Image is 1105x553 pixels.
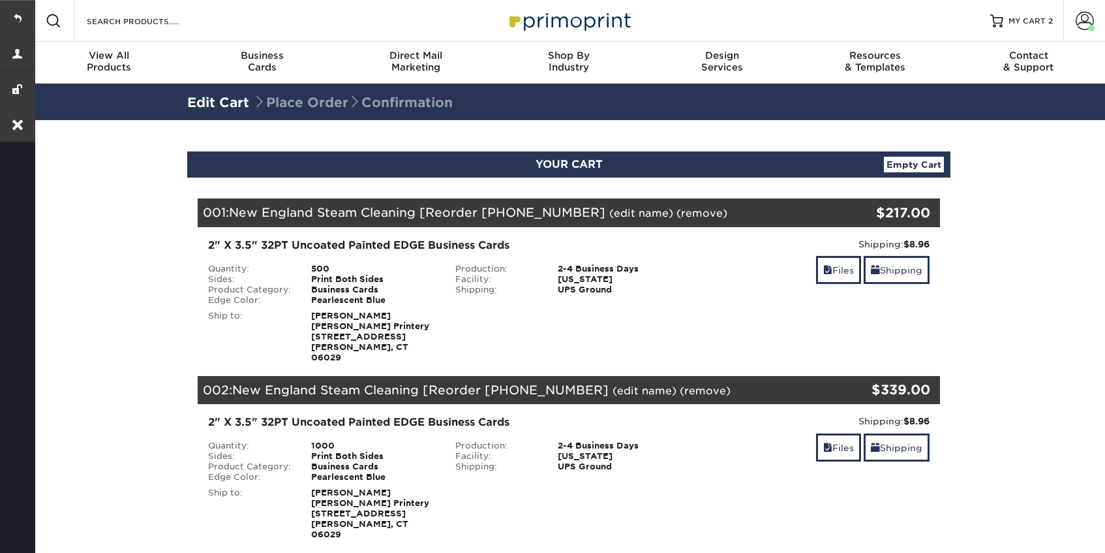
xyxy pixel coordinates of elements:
div: 002: [198,376,816,405]
div: Product Category: [198,285,301,295]
span: New England Steam Cleaning [Reorder [PHONE_NUMBER] [232,383,609,397]
div: Shipping: [702,238,930,251]
div: & Support [952,50,1105,73]
div: Production: [446,264,549,274]
span: 2 [1048,16,1053,25]
a: Files [816,256,861,284]
a: Files [816,434,861,462]
strong: [PERSON_NAME] [PERSON_NAME] Printery [STREET_ADDRESS] [PERSON_NAME], CT 06029 [311,311,429,362]
span: Business [186,50,339,61]
a: Shop ByIndustry [492,42,646,84]
a: Direct MailMarketing [339,42,492,84]
a: (edit name) [609,207,673,219]
div: Pearlescent Blue [301,295,446,306]
a: (remove) [680,385,731,397]
div: Industry [492,50,646,73]
div: Services [645,50,798,73]
div: Facility: [446,451,549,462]
div: UPS Ground [548,285,692,295]
strong: $8.96 [903,239,930,249]
div: Ship to: [198,488,301,540]
div: Product Category: [198,462,301,472]
div: Shipping: [702,415,930,428]
div: Edge Color: [198,295,301,306]
span: files [823,443,832,453]
span: Resources [798,50,952,61]
span: Place Order Confirmation [253,95,453,110]
div: Pearlescent Blue [301,472,446,482]
div: 1000 [301,441,446,451]
a: Empty Cart [884,157,944,172]
div: Edge Color: [198,472,301,482]
a: Resources& Templates [798,42,952,84]
a: BusinessCards [186,42,339,84]
span: Direct Mail [339,50,492,61]
strong: $8.96 [903,416,930,426]
div: 001: [198,198,816,227]
a: Contact& Support [952,42,1105,84]
div: [US_STATE] [548,451,692,462]
span: Contact [952,50,1105,61]
div: Shipping: [446,285,549,295]
span: shipping [871,443,880,453]
div: 500 [301,264,446,274]
span: files [823,265,832,276]
div: UPS Ground [548,462,692,472]
div: Print Both Sides [301,451,446,462]
div: 2" X 3.5" 32PT Uncoated Painted EDGE Business Cards [208,415,682,430]
a: View AllProducts [33,42,186,84]
div: Business Cards [301,285,446,295]
a: DesignServices [645,42,798,84]
div: Marketing [339,50,492,73]
span: Design [645,50,798,61]
div: 2-4 Business Days [548,441,692,451]
a: Shipping [864,434,930,462]
span: New England Steam Cleaning [Reorder [PHONE_NUMBER] [229,205,605,219]
div: 2" X 3.5" 32PT Uncoated Painted EDGE Business Cards [208,238,682,253]
div: Facility: [446,274,549,285]
div: Products [33,50,186,73]
div: Business Cards [301,462,446,472]
span: YOUR CART [536,158,603,170]
span: shipping [871,265,880,276]
div: [US_STATE] [548,274,692,285]
strong: [PERSON_NAME] [PERSON_NAME] Printery [STREET_ADDRESS] [PERSON_NAME], CT 06029 [311,488,429,539]
a: (edit name) [613,385,676,397]
div: Production: [446,441,549,451]
div: & Templates [798,50,952,73]
span: View All [33,50,186,61]
a: Shipping [864,256,930,284]
span: Shop By [492,50,646,61]
div: Shipping: [446,462,549,472]
div: Cards [186,50,339,73]
input: SEARCH PRODUCTS..... [85,13,213,29]
img: Primoprint [504,7,634,35]
div: 2-4 Business Days [548,264,692,274]
a: (remove) [676,207,727,219]
span: MY CART [1008,16,1046,27]
div: Sides: [198,451,301,462]
div: Sides: [198,274,301,285]
a: Edit Cart [187,95,249,110]
div: $217.00 [816,203,930,223]
div: $339.00 [816,380,930,400]
div: Quantity: [198,441,301,451]
div: Ship to: [198,311,301,363]
div: Quantity: [198,264,301,274]
div: Print Both Sides [301,274,446,285]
